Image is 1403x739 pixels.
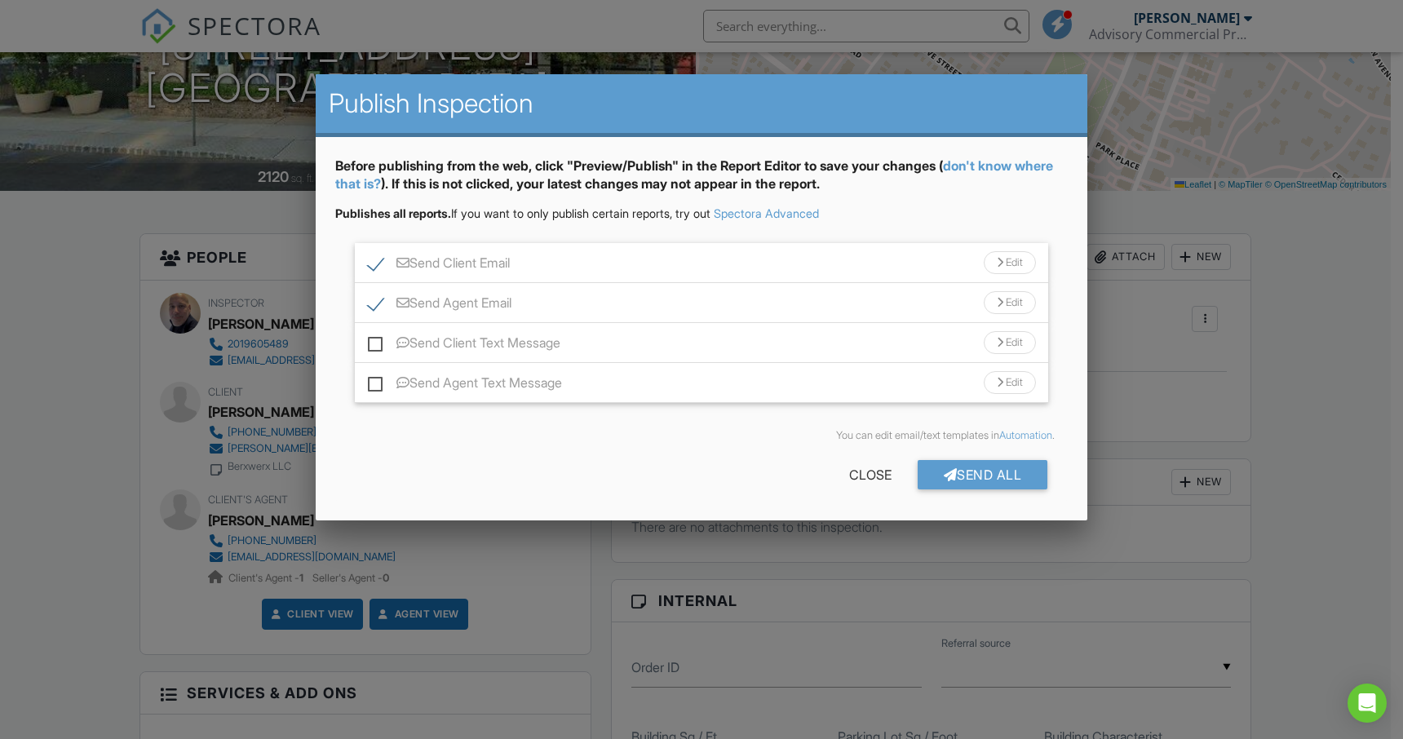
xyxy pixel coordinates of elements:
[368,375,562,396] label: Send Agent Text Message
[329,87,1074,120] h2: Publish Inspection
[368,255,510,276] label: Send Client Email
[335,206,451,220] strong: Publishes all reports.
[368,295,511,316] label: Send Agent Email
[984,371,1036,394] div: Edit
[714,206,819,220] a: Spectora Advanced
[984,251,1036,274] div: Edit
[918,460,1048,489] div: Send All
[368,335,560,356] label: Send Client Text Message
[984,331,1036,354] div: Edit
[984,291,1036,314] div: Edit
[348,429,1055,442] div: You can edit email/text templates in .
[1348,684,1387,723] div: Open Intercom Messenger
[335,157,1068,206] div: Before publishing from the web, click "Preview/Publish" in the Report Editor to save your changes...
[823,460,918,489] div: Close
[335,206,710,220] span: If you want to only publish certain reports, try out
[335,157,1053,192] a: don't know where that is?
[999,429,1052,441] a: Automation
